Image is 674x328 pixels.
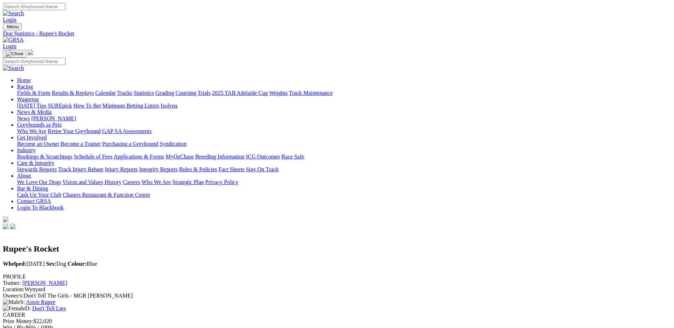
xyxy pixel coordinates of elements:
a: SUREpick [48,103,72,109]
span: Prize Money: [3,318,34,324]
a: Minimum Betting Limits [102,103,159,109]
b: Whelped: [3,261,27,267]
a: Stay On Track [246,166,278,172]
a: Dog Statistics - Rupee's Rocket [3,30,671,37]
input: Search [3,3,65,10]
a: Bar & Dining [17,185,48,191]
a: Aston Rupee [26,299,55,305]
a: Grading [156,90,174,96]
a: Applications & Forms [114,154,164,160]
a: Fields & Form [17,90,50,96]
a: Trials [197,90,211,96]
a: Login [3,17,16,23]
a: Get Involved [17,134,47,140]
a: [PERSON_NAME] [31,115,76,121]
img: GRSA [3,37,24,43]
a: Industry [17,147,36,153]
div: Industry [17,154,671,160]
a: Privacy Policy [205,179,238,185]
a: Cash Up Your Club [17,192,61,198]
div: About [17,179,671,185]
a: Home [17,77,31,83]
img: logo-grsa-white.png [3,217,8,222]
div: Wynyard [3,286,671,293]
div: Don't Tell The Girls - MGR [PERSON_NAME] [3,293,671,299]
a: 2025 TAB Adelaide Cup [212,90,268,96]
a: Weights [269,90,288,96]
a: Retire Your Greyhound [48,128,101,134]
div: Wagering [17,103,671,109]
div: PROFILE [3,274,671,280]
a: Bookings & Scratchings [17,154,72,160]
button: Toggle navigation [3,23,22,30]
img: Male [3,299,20,305]
button: Toggle navigation [3,50,26,58]
a: Greyhounds as Pets [17,122,62,128]
a: Login To Blackbook [17,205,64,211]
a: Tracks [117,90,132,96]
a: [DATE] Tips [17,103,46,109]
a: We Love Our Dogs [17,179,61,185]
img: Search [3,10,24,17]
a: Racing [17,84,33,90]
a: Syndication [160,141,186,147]
a: Fact Sheets [219,166,244,172]
img: facebook.svg [3,224,8,229]
a: How To Bet [74,103,101,109]
a: GAP SA Assessments [102,128,152,134]
span: Trainer: [3,280,21,286]
a: Contact GRSA [17,198,51,204]
a: Injury Reports [105,166,138,172]
img: Female [3,305,25,312]
a: Results & Replays [52,90,94,96]
input: Search [3,58,65,65]
a: Coursing [175,90,196,96]
span: [DATE] [3,261,45,267]
a: Careers [123,179,140,185]
a: Chasers Restaurant & Function Centre [63,192,150,198]
span: Dog [46,261,66,267]
a: Rules & Policies [179,166,217,172]
h2: Rupee's Rocket [3,244,671,254]
div: Get Involved [17,141,671,147]
a: Statistics [134,90,154,96]
img: logo-grsa-white.png [28,50,33,55]
span: Location: [3,286,24,292]
a: Track Injury Rebate [58,166,103,172]
a: News [17,115,30,121]
a: Breeding Information [195,154,244,160]
span: S: [3,299,25,305]
a: Race Safe [281,154,304,160]
div: Care & Integrity [17,166,671,173]
a: Vision and Values [62,179,103,185]
a: Care & Integrity [17,160,54,166]
div: CAREER [3,312,671,318]
a: Wagering [17,96,39,102]
a: Become an Owner [17,141,59,147]
a: Track Maintenance [289,90,333,96]
div: News & Media [17,115,671,122]
span: D: [3,305,31,311]
div: Bar & Dining [17,192,671,198]
a: News & Media [17,109,52,115]
img: twitter.svg [10,224,16,229]
a: Stewards Reports [17,166,57,172]
a: Become a Trainer [61,141,101,147]
div: Greyhounds as Pets [17,128,671,134]
img: Search [3,65,24,71]
a: About [17,173,31,179]
img: Close [6,51,23,57]
b: Sex: [46,261,56,267]
a: Isolynx [161,103,178,109]
div: $22,020 [3,318,671,324]
span: Menu [7,24,19,29]
a: [PERSON_NAME] [22,280,67,286]
a: Who We Are [142,179,171,185]
a: History [104,179,121,185]
a: Schedule of Fees [74,154,112,160]
a: MyOzChase [166,154,194,160]
a: Don't Tell Lies [32,305,66,311]
span: Owner/s: [3,293,24,299]
a: Login [3,43,16,49]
